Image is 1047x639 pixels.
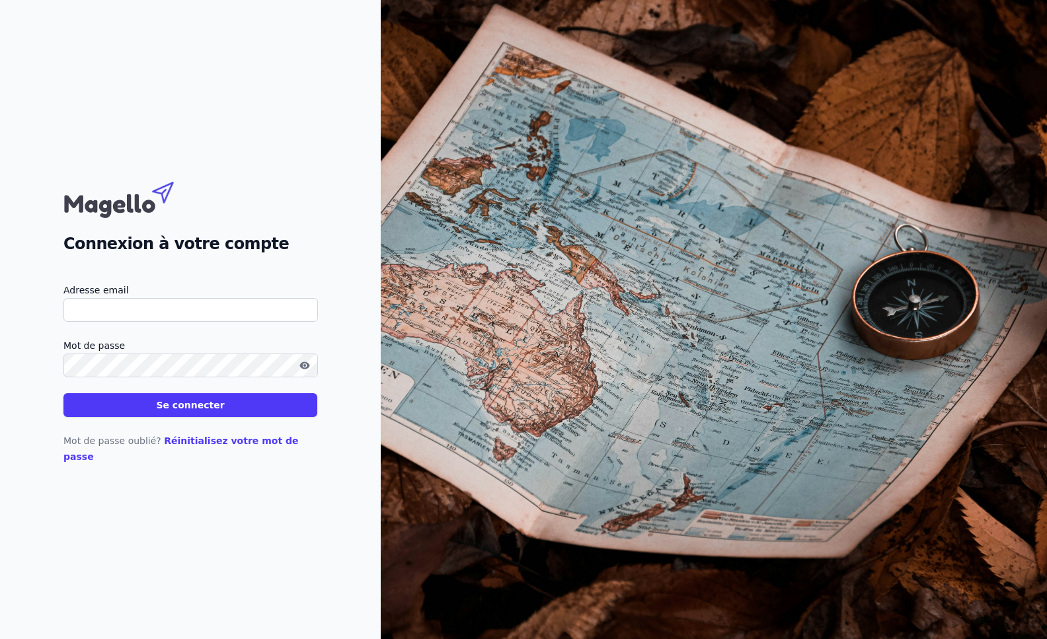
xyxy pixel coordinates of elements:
button: Se connecter [63,393,317,417]
label: Adresse email [63,282,317,298]
p: Mot de passe oublié? [63,433,317,465]
h2: Connexion à votre compte [63,232,317,256]
img: Magello [63,175,202,221]
a: Réinitialisez votre mot de passe [63,435,299,462]
label: Mot de passe [63,338,317,354]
